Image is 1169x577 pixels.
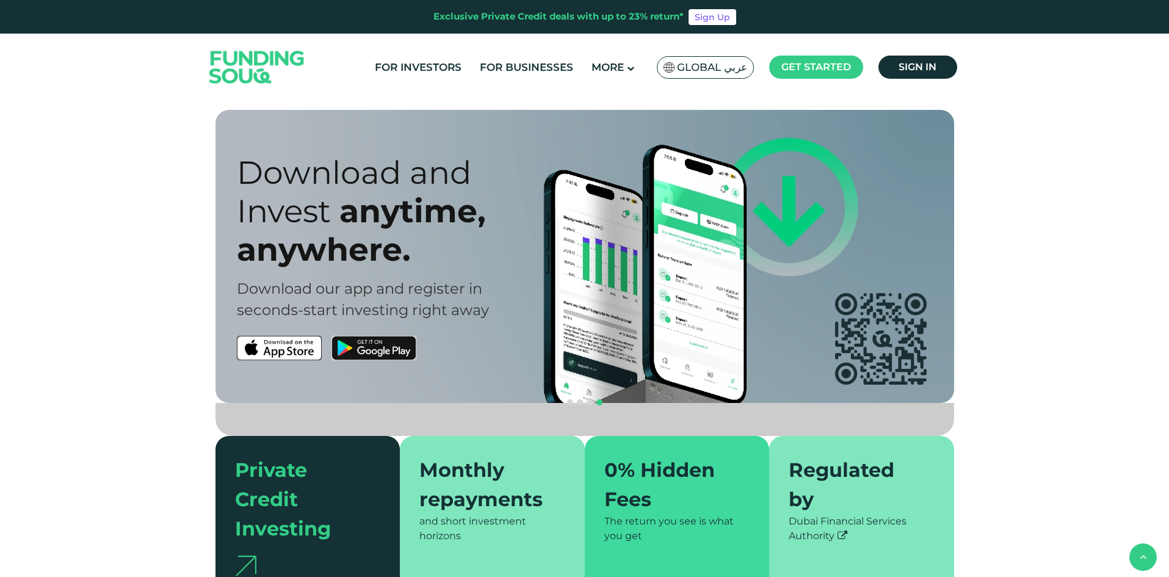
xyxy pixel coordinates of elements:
[477,57,576,78] a: For Businesses
[1129,543,1157,571] button: back
[835,293,927,385] img: app QR code
[339,192,486,230] span: anytime,
[197,37,317,98] img: Logo
[899,61,936,73] span: Sign in
[604,514,750,543] div: The return you see is what you get
[677,60,747,74] span: Global عربي
[235,556,256,576] img: arrow
[604,455,736,514] div: 0% Hidden Fees
[595,397,604,407] button: navigation
[664,62,675,73] img: SA Flag
[331,336,416,360] img: Google Play
[789,514,935,543] div: Dubai Financial Services Authority
[585,397,595,407] button: navigation
[237,153,606,192] div: Download and
[372,57,465,78] a: For Investors
[237,192,331,230] span: Invest
[237,278,606,299] div: Download our app and register in
[781,61,851,73] span: Get started
[433,10,684,24] div: Exclusive Private Credit deals with up to 23% return*
[419,514,565,543] div: and short investment horizons
[689,9,736,25] a: Sign Up
[237,230,606,269] div: anywhere.
[575,397,585,407] button: navigation
[789,455,920,514] div: Regulated by
[419,455,551,514] div: Monthly repayments
[235,455,366,543] div: Private Credit Investing
[237,336,322,360] img: App Store
[592,61,624,73] span: More
[237,299,606,321] div: seconds-start investing right away
[565,397,575,407] button: navigation
[878,56,957,79] a: Sign in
